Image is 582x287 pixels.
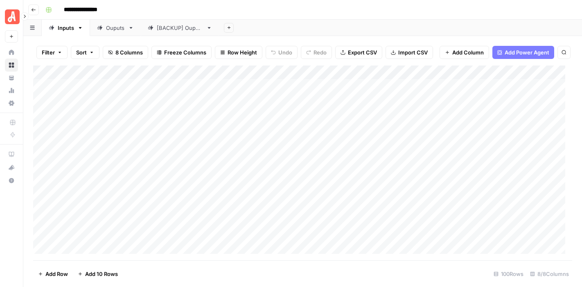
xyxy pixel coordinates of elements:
span: 8 Columns [115,48,143,56]
a: Home [5,46,18,59]
button: Filter [36,46,68,59]
span: Freeze Columns [164,48,206,56]
a: Settings [5,97,18,110]
a: Usage [5,84,18,97]
a: Inputs [42,20,90,36]
button: Import CSV [386,46,433,59]
span: Add Row [45,270,68,278]
span: Export CSV [348,48,377,56]
button: Redo [301,46,332,59]
span: Redo [314,48,327,56]
button: Export CSV [335,46,382,59]
span: Add Power Agent [505,48,549,56]
button: Add Power Agent [492,46,554,59]
div: 100 Rows [490,267,527,280]
button: 8 Columns [103,46,148,59]
button: Undo [266,46,298,59]
button: What's new? [5,161,18,174]
div: Ouputs [106,24,125,32]
span: Import CSV [398,48,428,56]
span: Undo [278,48,292,56]
span: Sort [76,48,87,56]
a: Browse [5,59,18,72]
button: Add Row [33,267,73,280]
button: Freeze Columns [151,46,212,59]
div: Inputs [58,24,74,32]
button: Sort [71,46,99,59]
a: [BACKUP] Ouputs [141,20,219,36]
div: [BACKUP] Ouputs [157,24,203,32]
span: Add 10 Rows [85,270,118,278]
button: Add 10 Rows [73,267,123,280]
span: Row Height [228,48,257,56]
button: Workspace: Angi [5,7,18,27]
button: Row Height [215,46,262,59]
a: Ouputs [90,20,141,36]
div: 8/8 Columns [527,267,572,280]
button: Help + Support [5,174,18,187]
img: Angi Logo [5,9,20,24]
button: Add Column [440,46,489,59]
a: AirOps Academy [5,148,18,161]
a: Your Data [5,71,18,84]
span: Add Column [452,48,484,56]
span: Filter [42,48,55,56]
